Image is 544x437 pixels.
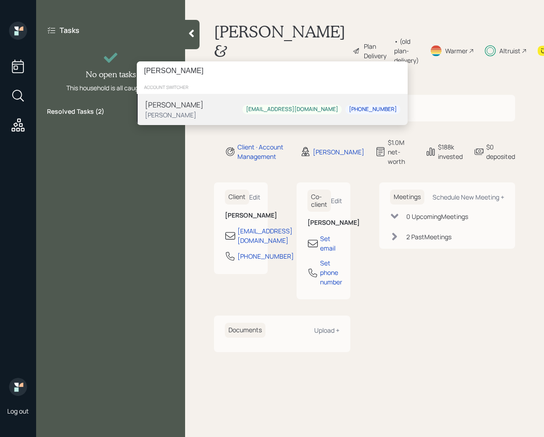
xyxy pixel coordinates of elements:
div: [PERSON_NAME] [145,99,204,110]
div: account switcher [137,80,408,94]
div: [PHONE_NUMBER] [349,106,397,113]
div: [EMAIL_ADDRESS][DOMAIN_NAME] [246,106,338,113]
input: Type a command or search… [137,61,408,80]
div: [PERSON_NAME] [145,110,204,120]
